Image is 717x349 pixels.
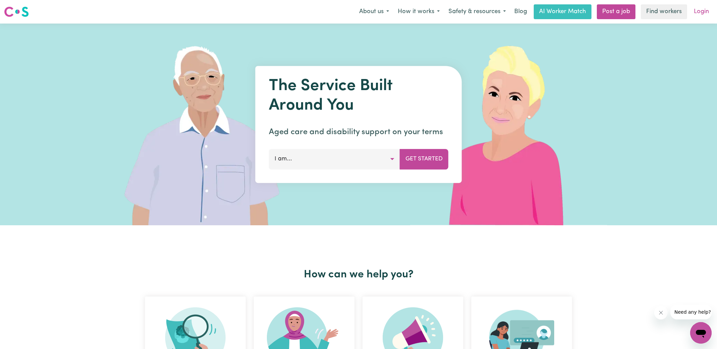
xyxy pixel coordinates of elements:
h2: How can we help you? [141,268,576,281]
button: I am... [269,149,400,169]
p: Aged care and disability support on your terms [269,126,448,138]
a: AI Worker Match [534,4,591,19]
iframe: Close message [654,306,668,319]
img: Careseekers logo [4,6,29,18]
button: Get Started [400,149,448,169]
iframe: Button to launch messaging window [690,322,712,344]
a: Find workers [641,4,687,19]
iframe: Message from company [670,305,712,319]
a: Login [690,4,713,19]
h1: The Service Built Around You [269,77,448,115]
a: Post a job [597,4,635,19]
a: Careseekers logo [4,4,29,20]
button: How it works [393,5,444,19]
a: Blog [510,4,531,19]
button: Safety & resources [444,5,510,19]
button: About us [355,5,393,19]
